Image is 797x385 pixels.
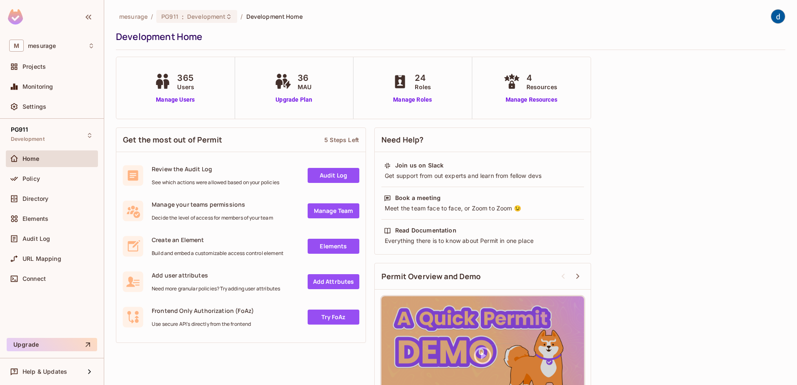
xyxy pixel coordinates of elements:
[771,10,785,23] img: dev 911gcl
[23,195,48,202] span: Directory
[384,172,581,180] div: Get support from out experts and learn from fellow devs
[152,285,280,292] span: Need more granular policies? Try adding user attributes
[181,13,184,20] span: :
[23,103,46,110] span: Settings
[395,226,456,235] div: Read Documentation
[415,82,431,91] span: Roles
[23,175,40,182] span: Policy
[152,95,198,104] a: Manage Users
[308,310,359,325] a: Try FoAz
[298,82,311,91] span: MAU
[123,135,222,145] span: Get the most out of Permit
[390,95,435,104] a: Manage Roles
[23,255,61,262] span: URL Mapping
[308,274,359,289] a: Add Attrbutes
[161,12,178,20] span: PG911
[308,168,359,183] a: Audit Log
[384,204,581,212] div: Meet the team face to face, or Zoom to Zoom 😉
[152,236,283,244] span: Create an Element
[152,250,283,257] span: Build and embed a customizable access control element
[23,215,48,222] span: Elements
[187,12,226,20] span: Development
[308,239,359,254] a: Elements
[324,136,359,144] div: 5 Steps Left
[152,321,254,327] span: Use secure API's directly from the frontend
[395,194,441,202] div: Book a meeting
[152,307,254,315] span: Frontend Only Authorization (FoAz)
[381,271,481,282] span: Permit Overview and Demo
[8,9,23,25] img: SReyMgAAAABJRU5ErkJggg==
[11,126,28,133] span: PG911
[177,82,194,91] span: Users
[152,271,280,279] span: Add user attributes
[152,179,279,186] span: See which actions were allowed based on your policies
[526,72,557,84] span: 4
[501,95,561,104] a: Manage Resources
[241,12,243,20] li: /
[152,200,273,208] span: Manage your teams permissions
[381,135,424,145] span: Need Help?
[415,72,431,84] span: 24
[246,12,303,20] span: Development Home
[23,235,50,242] span: Audit Log
[23,63,46,70] span: Projects
[11,136,45,142] span: Development
[116,30,781,43] div: Development Home
[151,12,153,20] li: /
[7,338,97,351] button: Upgrade
[384,237,581,245] div: Everything there is to know about Permit in one place
[23,275,46,282] span: Connect
[152,215,273,221] span: Decide the level of access for members of your team
[23,368,67,375] span: Help & Updates
[23,83,53,90] span: Monitoring
[9,40,24,52] span: M
[273,95,316,104] a: Upgrade Plan
[152,165,279,173] span: Review the Audit Log
[28,42,56,49] span: Workspace: mesurage
[308,203,359,218] a: Manage Team
[177,72,194,84] span: 365
[119,12,148,20] span: the active workspace
[23,155,40,162] span: Home
[526,82,557,91] span: Resources
[395,161,444,170] div: Join us on Slack
[298,72,311,84] span: 36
